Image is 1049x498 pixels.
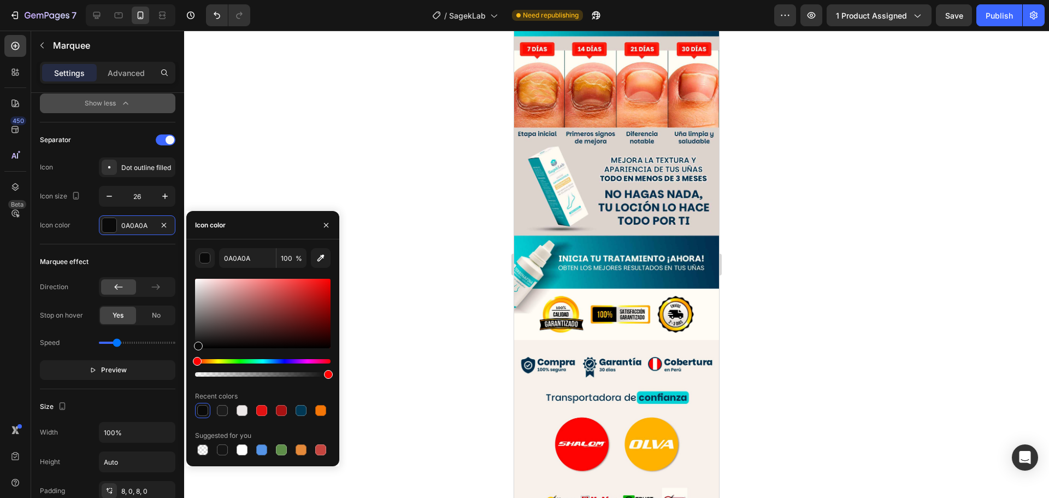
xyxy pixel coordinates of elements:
[8,200,26,209] div: Beta
[523,10,579,20] span: Need republishing
[836,10,907,21] span: 1 product assigned
[53,39,171,52] p: Marquee
[101,365,127,376] span: Preview
[195,359,331,364] div: Hue
[514,31,719,498] iframe: Design area
[40,135,71,145] div: Separator
[40,93,175,113] button: Show less
[40,360,175,380] button: Preview
[936,4,972,26] button: Save
[99,423,175,442] input: Auto
[40,162,53,172] div: Icon
[40,257,89,267] div: Marquee effect
[195,391,238,401] div: Recent colors
[40,457,60,467] div: Height
[121,163,173,173] div: Dot outline filled
[296,254,302,263] span: %
[113,310,123,320] span: Yes
[108,67,145,79] p: Advanced
[99,452,175,472] input: Auto
[121,221,153,231] div: 0A0A0A
[121,487,173,496] div: 8, 0, 8, 0
[85,98,131,109] div: Show less
[945,11,963,20] span: Save
[219,248,276,268] input: Eg: FFFFFF
[986,10,1013,21] div: Publish
[72,9,76,22] p: 7
[40,486,65,496] div: Padding
[1012,444,1038,471] div: Open Intercom Messenger
[40,189,82,204] div: Icon size
[827,4,932,26] button: 1 product assigned
[195,220,226,230] div: Icon color
[976,4,1022,26] button: Publish
[54,67,85,79] p: Settings
[40,427,58,437] div: Width
[449,10,486,21] span: SagekLab
[152,310,161,320] span: No
[40,400,69,414] div: Size
[195,431,251,441] div: Suggested for you
[444,10,447,21] span: /
[40,282,68,292] div: Direction
[4,4,81,26] button: 7
[40,310,83,320] div: Stop on hover
[10,116,26,125] div: 450
[40,220,70,230] div: Icon color
[40,338,60,348] div: Speed
[206,4,250,26] div: Undo/Redo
